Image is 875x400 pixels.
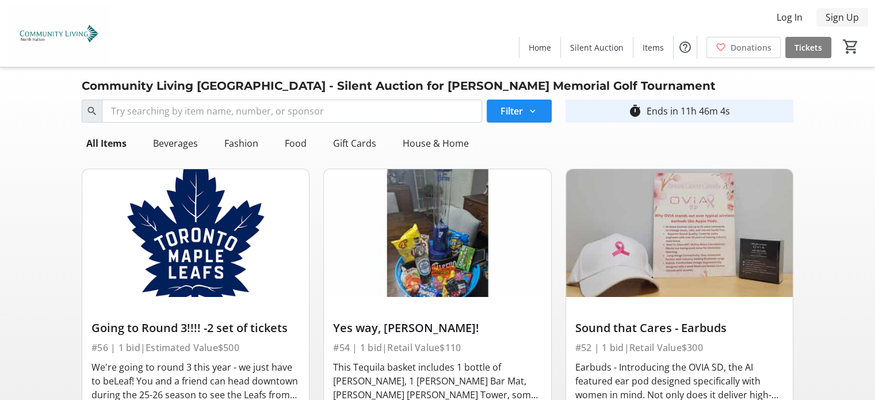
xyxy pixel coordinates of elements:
[731,41,771,54] span: Donations
[575,321,784,335] div: Sound that Cares - Earbuds
[398,132,473,155] div: House & Home
[570,41,624,54] span: Silent Auction
[500,104,523,118] span: Filter
[82,169,309,297] img: Going to Round 3!!!! -2 set of tickets
[328,132,381,155] div: Gift Cards
[826,10,859,24] span: Sign Up
[643,41,664,54] span: Items
[633,37,673,58] a: Items
[529,41,551,54] span: Home
[628,104,642,118] mat-icon: timer_outline
[647,104,730,118] div: Ends in 11h 46m 4s
[82,132,131,155] div: All Items
[816,8,868,26] button: Sign Up
[7,5,109,62] img: Community Living North Halton's Logo
[280,132,311,155] div: Food
[487,100,552,123] button: Filter
[220,132,263,155] div: Fashion
[91,340,300,356] div: #56 | 1 bid | Estimated Value $500
[575,340,784,356] div: #52 | 1 bid | Retail Value $300
[324,169,551,297] img: Yes way, José!
[519,37,560,58] a: Home
[333,321,541,335] div: Yes way, [PERSON_NAME]!
[102,100,482,123] input: Try searching by item name, number, or sponsor
[561,37,633,58] a: Silent Auction
[674,36,697,59] button: Help
[148,132,202,155] div: Beverages
[840,36,861,57] button: Cart
[333,340,541,356] div: #54 | 1 bid | Retail Value $110
[75,77,723,95] div: Community Living [GEOGRAPHIC_DATA] - Silent Auction for [PERSON_NAME] Memorial Golf Tournament
[794,41,822,54] span: Tickets
[91,321,300,335] div: Going to Round 3!!!! -2 set of tickets
[566,169,793,297] img: Sound that Cares - Earbuds
[777,10,803,24] span: Log In
[785,37,831,58] a: Tickets
[706,37,781,58] a: Donations
[767,8,812,26] button: Log In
